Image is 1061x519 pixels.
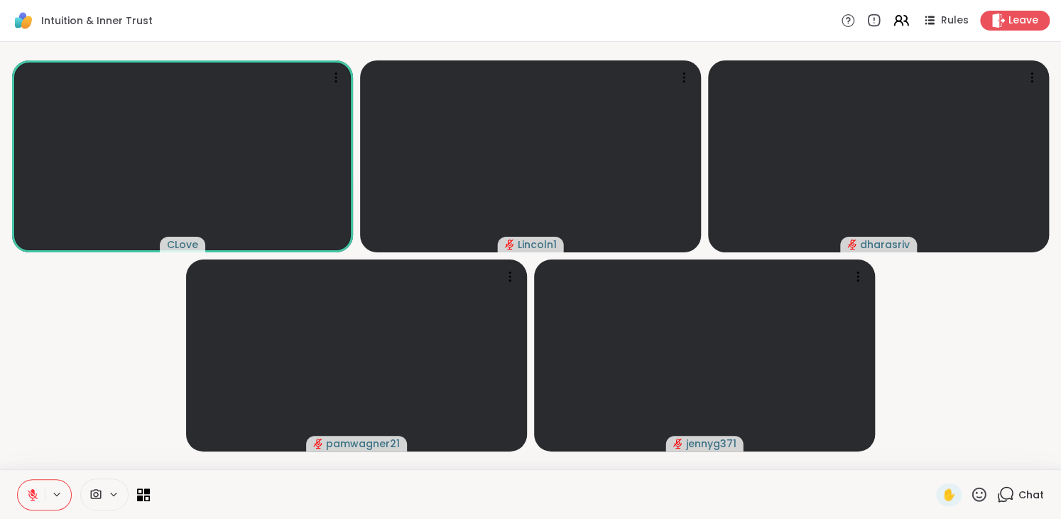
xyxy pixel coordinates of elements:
span: audio-muted [505,240,515,250]
span: Rules [941,14,969,28]
span: Lincoln1 [518,237,557,252]
span: Chat [1018,488,1044,502]
span: jennyg371 [686,437,736,451]
span: pamwagner21 [326,437,400,451]
span: audio-muted [313,439,323,449]
span: Leave [1008,14,1038,28]
img: ShareWell Logomark [11,9,36,33]
span: audio-muted [847,240,857,250]
span: CLove [167,237,198,252]
span: dharasriv [860,237,910,252]
span: Intuition & Inner Trust [41,14,153,28]
span: audio-muted [673,439,683,449]
span: ✋ [942,486,956,503]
